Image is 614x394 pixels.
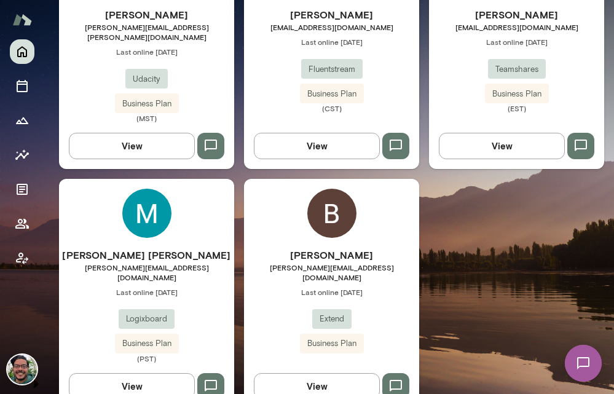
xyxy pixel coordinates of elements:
span: (MST) [59,113,234,123]
h6: [PERSON_NAME] [PERSON_NAME] [59,248,234,262]
span: Business Plan [115,98,179,110]
span: Extend [312,313,352,325]
span: Last online [DATE] [244,37,419,47]
span: [PERSON_NAME][EMAIL_ADDRESS][DOMAIN_NAME] [59,262,234,282]
button: Growth Plan [10,108,34,133]
button: View [69,133,195,159]
span: Last online [DATE] [244,287,419,297]
span: Business Plan [300,337,364,350]
button: Insights [10,143,34,167]
span: (PST) [59,353,234,363]
span: [EMAIL_ADDRESS][DOMAIN_NAME] [244,22,419,32]
h6: [PERSON_NAME] [429,7,604,22]
button: Home [10,39,34,64]
span: Last online [DATE] [429,37,604,47]
span: [PERSON_NAME][EMAIL_ADDRESS][PERSON_NAME][DOMAIN_NAME] [59,22,234,42]
h6: [PERSON_NAME] [244,248,419,262]
span: Teamshares [488,63,546,76]
button: Members [10,211,34,236]
h6: [PERSON_NAME] [59,7,234,22]
span: Business Plan [115,337,179,350]
span: Udacity [125,73,168,85]
img: Mento [12,8,32,31]
h6: [PERSON_NAME] [244,7,419,22]
span: Business Plan [485,88,549,100]
span: Fluentstream [301,63,363,76]
span: (CST) [244,103,419,113]
span: Last online [DATE] [59,287,234,297]
span: Logixboard [119,313,175,325]
button: View [254,133,380,159]
span: [PERSON_NAME][EMAIL_ADDRESS][DOMAIN_NAME] [244,262,419,282]
button: Documents [10,177,34,202]
button: View [439,133,565,159]
span: [EMAIL_ADDRESS][DOMAIN_NAME] [429,22,604,32]
span: Last online [DATE] [59,47,234,57]
img: Bryan Davies [307,189,356,238]
span: Business Plan [300,88,364,100]
span: (EST) [429,103,604,113]
img: Mike Valdez Landeros [7,355,37,384]
button: Sessions [10,74,34,98]
button: Client app [10,246,34,270]
img: Maricel Paz Pripstein [122,189,171,238]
